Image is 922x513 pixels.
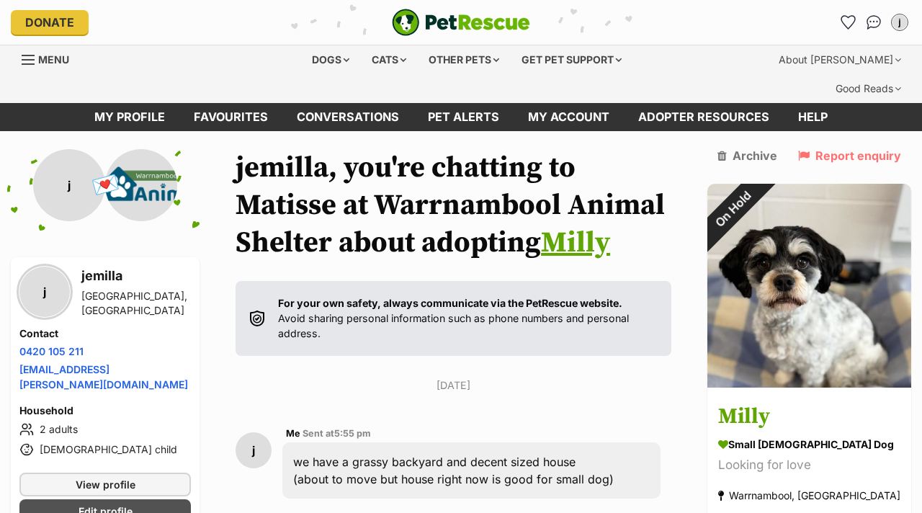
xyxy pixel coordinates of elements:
a: My profile [80,103,179,131]
div: j [236,432,272,468]
p: Avoid sharing personal information such as phone numbers and personal address. [278,295,657,342]
img: logo-e224e6f780fb5917bec1dbf3a21bbac754714ae5b6737aabdf751b685950b380.svg [392,9,530,36]
a: Pet alerts [413,103,514,131]
ul: Account quick links [836,11,911,34]
a: Report enquiry [798,149,901,162]
button: My account [888,11,911,34]
div: Looking for love [718,456,900,476]
a: Archive [717,149,777,162]
img: Warrnambool Animal Shelter profile pic [105,149,177,221]
div: j [892,15,907,30]
div: [GEOGRAPHIC_DATA], [GEOGRAPHIC_DATA] [81,289,191,318]
a: Favourites [836,11,859,34]
a: Adopter resources [624,103,784,131]
a: On Hold [707,376,911,391]
a: Menu [22,45,79,71]
h3: jemilla [81,266,191,286]
div: Get pet support [511,45,632,74]
div: On Hold [688,164,777,254]
div: we have a grassy backyard and decent sized house (about to move but house right now is good for s... [282,442,661,499]
a: My account [514,103,624,131]
span: Me [286,428,300,439]
a: PetRescue [392,9,530,36]
li: 2 adults [19,421,191,438]
img: Milly [707,184,911,388]
a: Donate [11,10,89,35]
span: 💌 [89,169,122,200]
h1: jemilla, you're chatting to Matisse at Warrnambool Animal Shelter about adopting [236,149,671,262]
div: Warrnambool, [GEOGRAPHIC_DATA] [718,486,900,506]
a: Milly [541,225,610,261]
a: conversations [282,103,413,131]
a: 0420 105 211 [19,345,84,357]
li: [DEMOGRAPHIC_DATA] child [19,441,191,458]
div: j [33,149,105,221]
img: chat-41dd97257d64d25036548639549fe6c8038ab92f7586957e7f3b1b290dea8141.svg [867,15,882,30]
a: View profile [19,473,191,496]
span: View profile [76,477,135,492]
strong: For your own safety, always communicate via the PetRescue website. [278,297,622,309]
div: Other pets [419,45,509,74]
h4: Household [19,403,191,418]
a: [EMAIL_ADDRESS][PERSON_NAME][DOMAIN_NAME] [19,363,188,391]
div: Dogs [302,45,359,74]
h4: Contact [19,326,191,341]
span: Menu [38,53,69,66]
a: Help [784,103,842,131]
div: j [19,267,70,317]
a: Favourites [179,103,282,131]
div: Good Reads [825,74,911,103]
span: 5:55 pm [334,428,371,439]
a: Conversations [862,11,885,34]
div: Cats [362,45,416,74]
p: [DATE] [236,378,671,393]
span: Sent at [303,428,371,439]
div: small [DEMOGRAPHIC_DATA] Dog [718,437,900,452]
div: About [PERSON_NAME] [769,45,911,74]
h3: Milly [718,401,900,434]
